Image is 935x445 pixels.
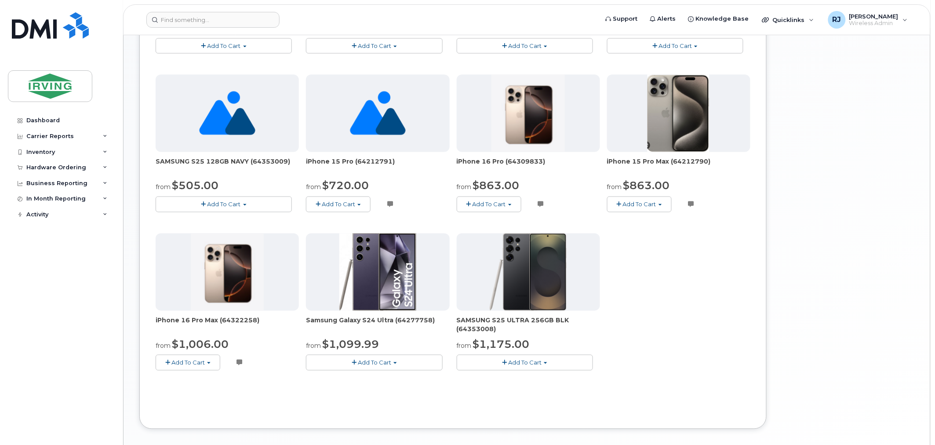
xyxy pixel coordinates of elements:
div: Ryan Johnson [822,11,914,29]
div: iPhone 16 Pro Max (64322258) [156,316,299,334]
img: iPhone_15_pro_max.png [648,75,709,152]
span: Add To Cart [171,359,205,366]
span: Add To Cart [207,201,241,208]
span: Add To Cart [322,201,355,208]
button: Add To Cart [306,355,442,370]
small: from [156,183,171,191]
span: Alerts [658,15,676,23]
a: Knowledge Base [682,10,755,28]
span: Knowledge Base [696,15,749,23]
img: Chandlers24ultra.png [339,233,416,311]
div: Samsung Galaxy S24 Ultra (64277758) [306,316,449,334]
button: Add To Cart [607,38,743,54]
button: Add To Cart [156,38,292,54]
img: no_image_found-2caef05468ed5679b831cfe6fc140e25e0c280774317ffc20a367ab7fd17291e.png [199,75,255,152]
span: Add To Cart [508,359,542,366]
div: Quicklinks [756,11,820,29]
input: Find something... [146,12,280,28]
small: from [306,183,321,191]
span: $863.00 [473,179,520,192]
span: Add To Cart [623,201,656,208]
span: RJ [833,15,841,25]
img: 16_pro.png [491,75,565,152]
span: Quicklinks [773,16,805,23]
span: [PERSON_NAME] [849,13,899,20]
span: Add To Cart [358,42,391,49]
button: Add To Cart [457,355,593,370]
button: Add To Cart [156,197,292,212]
span: $1,099.99 [322,338,379,351]
button: Add To Cart [306,38,442,54]
span: Add To Cart [207,42,241,49]
span: Add To Cart [659,42,692,49]
span: $863.00 [623,179,670,192]
div: iPhone 15 Pro Max (64212790) [607,157,750,175]
span: Add To Cart [508,42,542,49]
small: from [156,342,171,350]
span: Add To Cart [358,359,391,366]
span: $505.00 [172,179,218,192]
img: s25_ultra__1_.png [490,233,567,311]
div: iPhone 15 Pro (64212791) [306,157,449,175]
a: Alerts [644,10,682,28]
a: Support [600,10,644,28]
button: Add To Cart [457,197,521,212]
span: $1,006.00 [172,338,229,351]
span: $1,175.00 [473,338,530,351]
span: Wireless Admin [849,20,899,27]
small: from [607,183,622,191]
span: Add To Cart [473,201,506,208]
img: 16_pro.png [191,233,264,311]
button: Add To Cart [156,355,220,370]
small: from [457,183,472,191]
small: from [457,342,472,350]
div: SAMSUNG S25 ULTRA 256GB BLK (64353008) [457,316,600,334]
button: Add To Cart [306,197,371,212]
img: no_image_found-2caef05468ed5679b831cfe6fc140e25e0c280774317ffc20a367ab7fd17291e.png [350,75,406,152]
button: Add To Cart [457,38,593,54]
span: $720.00 [322,179,369,192]
button: Add To Cart [607,197,672,212]
div: SAMSUNG S25 128GB NAVY (64353009) [156,157,299,175]
div: iPhone 16 Pro (64309833) [457,157,600,175]
small: from [306,342,321,350]
span: Support [613,15,638,23]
